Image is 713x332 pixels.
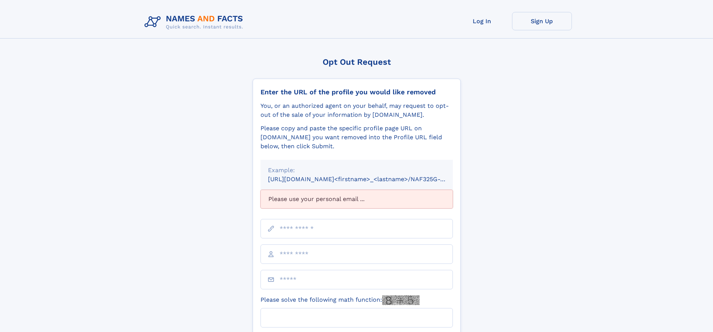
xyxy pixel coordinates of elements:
div: Enter the URL of the profile you would like removed [260,88,453,96]
a: Log In [452,12,512,30]
div: You, or an authorized agent on your behalf, may request to opt-out of the sale of your informatio... [260,101,453,119]
a: Sign Up [512,12,572,30]
div: Example: [268,166,445,175]
label: Please solve the following math function: [260,295,420,305]
small: [URL][DOMAIN_NAME]<firstname>_<lastname>/NAF325G-xxxxxxxx [268,176,467,183]
img: Logo Names and Facts [141,12,249,32]
div: Please use your personal email ... [260,190,453,208]
div: Opt Out Request [253,57,461,67]
div: Please copy and paste the specific profile page URL on [DOMAIN_NAME] you want removed into the Pr... [260,124,453,151]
